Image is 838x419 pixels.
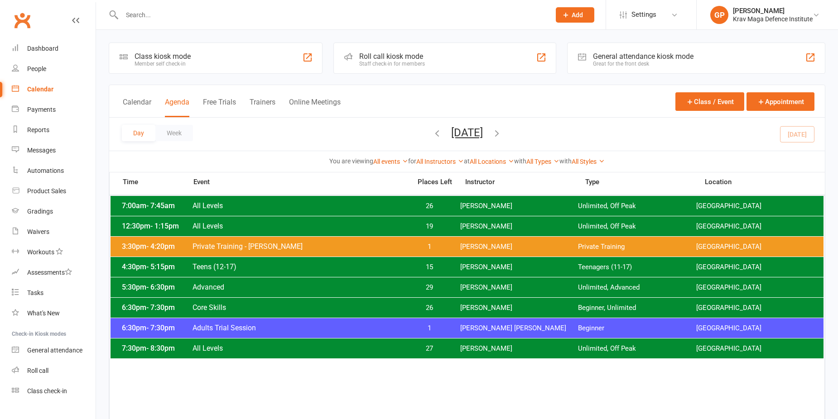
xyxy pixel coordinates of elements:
span: Places Left [411,179,458,186]
div: Calendar [27,86,53,93]
span: 6:30pm [120,303,192,312]
span: [GEOGRAPHIC_DATA] [696,344,814,353]
span: [GEOGRAPHIC_DATA] [696,283,814,292]
a: All Styles [572,158,605,165]
span: [GEOGRAPHIC_DATA] [696,324,814,333]
span: [GEOGRAPHIC_DATA] [696,202,814,210]
button: Trainers [250,98,275,117]
span: 7:30pm [120,344,192,352]
div: Workouts [27,248,54,256]
a: Product Sales [12,181,96,201]
span: - 7:30pm [146,303,175,312]
span: [PERSON_NAME] [460,283,578,292]
div: General attendance kiosk mode [593,52,694,61]
span: Private Training [578,243,696,251]
a: All Locations [470,158,514,165]
div: Class check-in [27,387,67,395]
div: General attendance [27,347,82,354]
span: [GEOGRAPHIC_DATA] [696,263,814,271]
span: 29 [406,283,453,292]
span: Unlimited, Off Peak [578,202,696,210]
a: Roll call [12,361,96,381]
span: [PERSON_NAME] [460,344,578,353]
div: Krav Maga Defence Institute [733,15,813,23]
span: [PERSON_NAME] [460,263,578,271]
div: Gradings [27,208,53,215]
span: [PERSON_NAME] [460,243,578,251]
span: 19 [406,222,453,231]
span: Core Skills [192,303,406,312]
div: Member self check-in [135,61,191,67]
a: Calendar [12,79,96,100]
div: Tasks [27,289,43,296]
span: Beginner, Unlimited [578,304,696,312]
a: What's New [12,303,96,324]
a: Reports [12,120,96,140]
div: Waivers [27,228,49,235]
span: [PERSON_NAME] [460,304,578,312]
span: - 4:20pm [146,242,175,251]
button: Free Trials [203,98,236,117]
div: What's New [27,309,60,317]
a: Tasks [12,283,96,303]
input: Search... [119,9,544,21]
span: Unlimited, Advanced [578,283,696,292]
span: - 8:30pm [146,344,175,352]
a: General attendance kiosk mode [12,340,96,361]
strong: at [464,157,470,165]
span: Beginner [578,324,696,333]
span: - 7:30pm [146,324,175,332]
span: [PERSON_NAME] [PERSON_NAME] [460,324,578,333]
span: 5:30pm [120,283,192,291]
span: [GEOGRAPHIC_DATA] [696,222,814,231]
button: [DATE] [451,126,483,139]
span: Time [120,178,193,189]
div: [PERSON_NAME] [733,7,813,15]
span: Teenagers (11-17) [578,263,696,271]
span: 26 [406,304,453,312]
a: Gradings [12,201,96,222]
div: Roll call [27,367,48,374]
span: [PERSON_NAME] [460,202,578,210]
button: Agenda [165,98,189,117]
div: Reports [27,126,49,133]
span: Unlimited, Off Peak [578,344,696,353]
span: Settings [631,5,656,25]
div: Messages [27,147,56,154]
a: All Instructors [416,158,464,165]
strong: for [408,157,416,165]
div: Product Sales [27,187,66,195]
a: Waivers [12,222,96,242]
div: Dashboard [27,45,58,52]
a: All Types [526,158,559,165]
button: Add [556,7,594,23]
span: All Levels [192,344,406,352]
span: Instructor [465,179,585,186]
span: 6:30pm [120,324,192,332]
button: Week [155,125,193,141]
span: All Levels [192,201,406,210]
div: Assessments [27,269,72,276]
strong: You are viewing [329,157,373,165]
span: 26 [406,202,453,210]
a: Messages [12,140,96,161]
span: Private Training - [PERSON_NAME] [192,242,406,251]
div: Roll call kiosk mode [359,52,425,61]
span: [GEOGRAPHIC_DATA] [696,243,814,251]
span: [PERSON_NAME] [460,222,578,231]
span: Teens (12-17) [192,262,406,271]
span: 12:30pm [120,222,192,230]
div: Payments [27,106,56,113]
span: - 5:15pm [146,262,175,271]
strong: with [559,157,572,165]
div: Automations [27,167,64,174]
a: Class kiosk mode [12,381,96,401]
span: Adults Trial Session [192,324,406,332]
span: 1 [406,243,453,251]
span: [GEOGRAPHIC_DATA] [696,304,814,312]
a: Dashboard [12,38,96,59]
span: - 7:45am [146,201,175,210]
a: People [12,59,96,79]
span: 15 [406,263,453,271]
span: 4:30pm [120,262,192,271]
